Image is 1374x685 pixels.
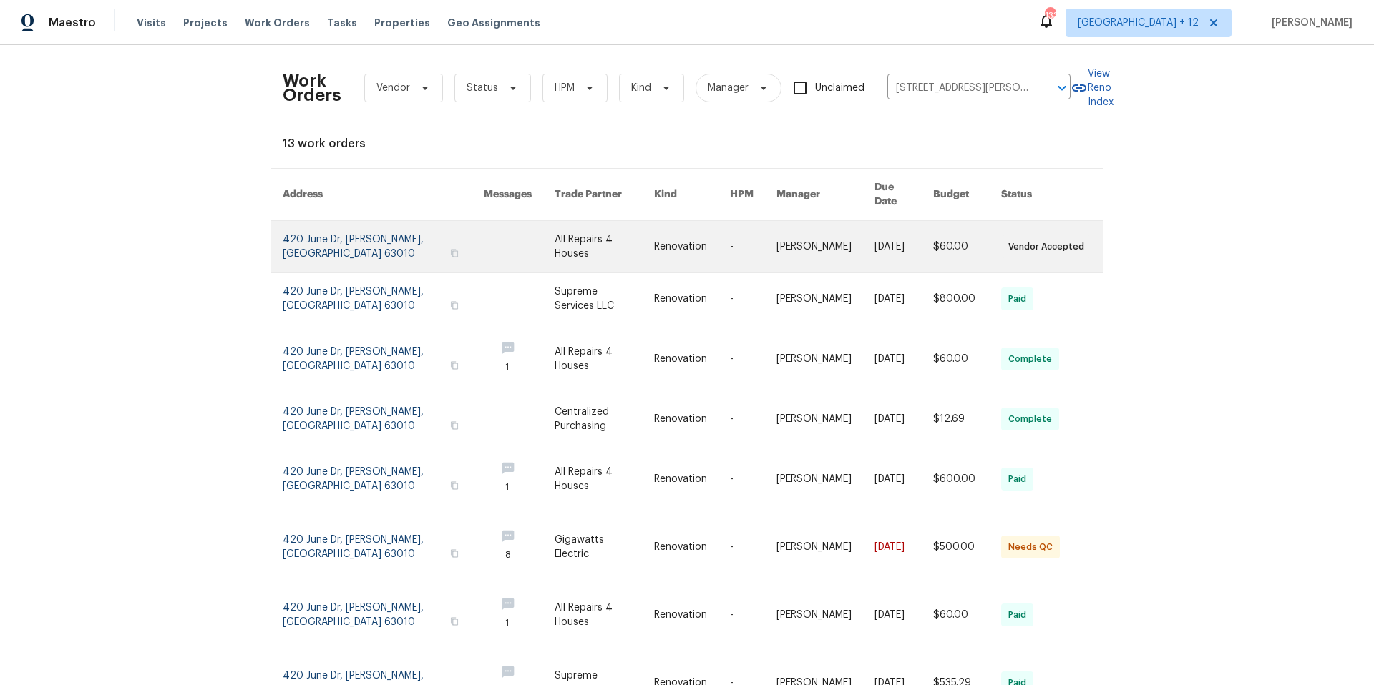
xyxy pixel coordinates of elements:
[447,16,540,30] span: Geo Assignments
[1045,9,1055,23] div: 133
[643,445,718,513] td: Renovation
[543,445,643,513] td: All Repairs 4 Houses
[543,513,643,581] td: Gigawatts Electric
[990,169,1103,221] th: Status
[472,169,543,221] th: Messages
[765,513,863,581] td: [PERSON_NAME]
[49,16,96,30] span: Maestro
[718,221,765,273] td: -
[765,169,863,221] th: Manager
[543,325,643,393] td: All Repairs 4 Houses
[543,169,643,221] th: Trade Partner
[631,81,651,95] span: Kind
[643,273,718,325] td: Renovation
[765,221,863,273] td: [PERSON_NAME]
[543,273,643,325] td: Supreme Services LLC
[283,137,1091,151] div: 13 work orders
[374,16,430,30] span: Properties
[448,359,461,372] button: Copy Address
[543,393,643,445] td: Centralized Purchasing
[1052,78,1072,98] button: Open
[887,77,1030,99] input: Enter in an address
[448,615,461,628] button: Copy Address
[137,16,166,30] span: Visits
[643,325,718,393] td: Renovation
[643,581,718,649] td: Renovation
[1071,66,1114,109] a: View Reno Index
[543,221,643,273] td: All Repairs 4 Houses
[543,581,643,649] td: All Repairs 4 Houses
[643,221,718,273] td: Renovation
[1266,16,1353,30] span: [PERSON_NAME]
[327,18,357,28] span: Tasks
[765,273,863,325] td: [PERSON_NAME]
[1078,16,1199,30] span: [GEOGRAPHIC_DATA] + 12
[643,513,718,581] td: Renovation
[245,16,310,30] span: Work Orders
[718,513,765,581] td: -
[765,445,863,513] td: [PERSON_NAME]
[271,169,472,221] th: Address
[448,547,461,560] button: Copy Address
[718,445,765,513] td: -
[718,581,765,649] td: -
[718,169,765,221] th: HPM
[467,81,498,95] span: Status
[708,81,749,95] span: Manager
[718,325,765,393] td: -
[718,393,765,445] td: -
[643,169,718,221] th: Kind
[555,81,575,95] span: HPM
[643,393,718,445] td: Renovation
[376,81,410,95] span: Vendor
[765,581,863,649] td: [PERSON_NAME]
[815,81,864,96] span: Unclaimed
[448,299,461,312] button: Copy Address
[922,169,990,221] th: Budget
[718,273,765,325] td: -
[765,325,863,393] td: [PERSON_NAME]
[183,16,228,30] span: Projects
[863,169,922,221] th: Due Date
[283,74,341,102] h2: Work Orders
[448,419,461,432] button: Copy Address
[448,247,461,260] button: Copy Address
[765,393,863,445] td: [PERSON_NAME]
[448,479,461,492] button: Copy Address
